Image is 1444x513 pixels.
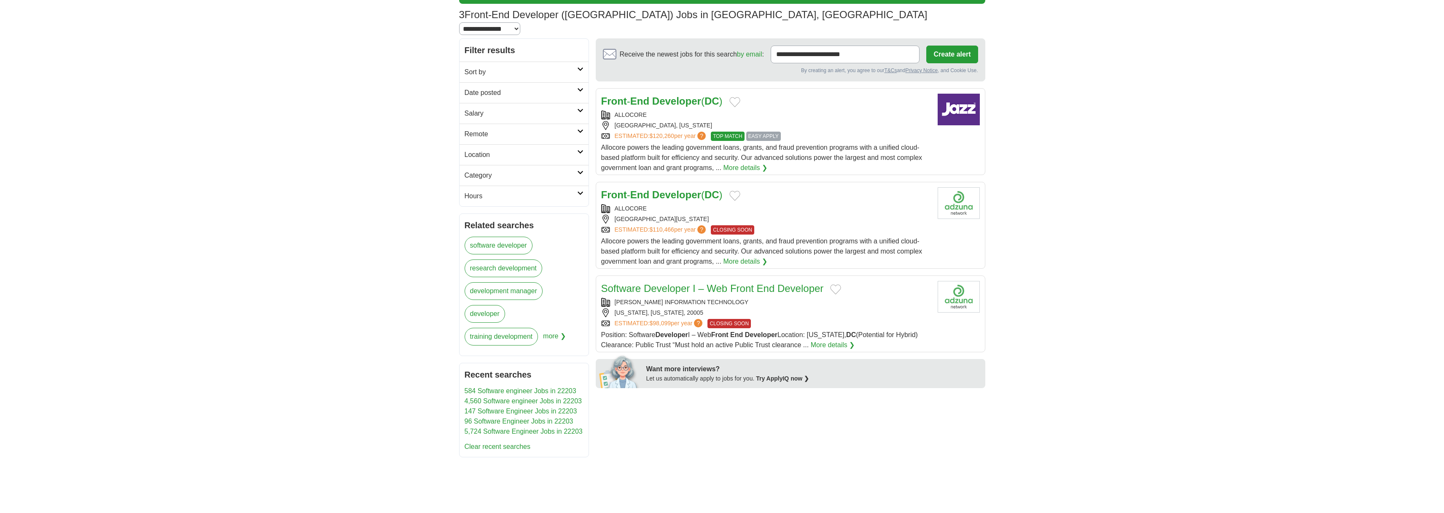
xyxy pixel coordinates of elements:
img: Company logo [938,94,980,125]
a: research development [465,259,542,277]
a: T&Cs [884,67,897,73]
a: developer [465,305,505,323]
strong: Front [601,95,627,107]
img: Company logo [938,281,980,313]
div: ALLOCORE [601,111,931,119]
span: ? [694,319,702,327]
h2: Date posted [465,88,577,98]
div: Let us automatically apply to jobs for you. [646,374,980,383]
h2: Category [465,170,577,181]
a: More details ❯ [723,256,767,267]
h2: Location [465,150,577,160]
h2: Salary [465,108,577,119]
a: Date posted [460,82,589,103]
a: Remote [460,124,589,144]
span: Receive the newest jobs for this search : [620,49,764,59]
a: 5,724 Software Engineer Jobs in 22203 [465,428,583,435]
strong: DC [705,95,719,107]
a: ESTIMATED:$110,466per year? [615,225,708,235]
a: 147 Software Engineer Jobs in 22203 [465,408,577,415]
a: training development [465,328,538,346]
h1: Front-End Developer ([GEOGRAPHIC_DATA]) Jobs in [GEOGRAPHIC_DATA], [GEOGRAPHIC_DATA] [459,9,928,20]
span: more ❯ [543,328,566,351]
div: [PERSON_NAME] INFORMATION TECHNOLOGY [601,298,931,307]
a: 584 Software engineer Jobs in 22203 [465,387,576,394]
strong: DC [846,331,856,338]
div: ALLOCORE [601,204,931,213]
a: More details ❯ [811,340,855,350]
h2: Filter results [460,39,589,62]
a: Category [460,165,589,186]
span: ? [697,132,706,140]
strong: Front [711,331,729,338]
a: Clear recent searches [465,443,531,450]
span: TOP MATCH [711,132,744,141]
span: Allocore powers the leading government loans, grants, and fraud prevention programs with a unifie... [601,144,922,171]
strong: Front [601,189,627,200]
h2: Recent searches [465,368,584,381]
a: 4,560 Software engineer Jobs in 22203 [465,397,582,405]
img: Company logo [938,187,980,219]
h2: Hours [465,191,577,201]
div: [GEOGRAPHIC_DATA], [US_STATE] [601,121,931,130]
a: 96 Software Engineer Jobs in 22203 [465,418,573,425]
button: Create alert [926,46,978,63]
h2: Remote [465,129,577,139]
span: ? [697,225,706,234]
a: ESTIMATED:$120,260per year? [615,132,708,141]
span: CLOSING SOON [707,319,751,328]
strong: End [730,331,743,338]
button: Add to favorite jobs [729,97,740,107]
span: Allocore powers the leading government loans, grants, and fraud prevention programs with a unifie... [601,238,922,265]
strong: DC [705,189,719,200]
a: Sort by [460,62,589,82]
a: Location [460,144,589,165]
span: CLOSING SOON [711,225,754,235]
strong: Developer [745,331,777,338]
strong: Developer [652,189,701,200]
button: Add to favorite jobs [830,284,841,294]
button: Add to favorite jobs [729,191,740,201]
h2: Related searches [465,219,584,232]
a: Hours [460,186,589,206]
span: EASY APPLY [746,132,781,141]
a: Salary [460,103,589,124]
a: Privacy Notice [905,67,938,73]
strong: End [630,189,649,200]
span: $98,099 [649,320,671,327]
a: software developer [465,237,532,254]
h2: Sort by [465,67,577,77]
strong: Developer [655,331,688,338]
a: Front-End Developer(DC) [601,95,723,107]
span: Position: Software I – Web Location: [US_STATE], (Potential for Hybrid) Clearance: Public Trust “... [601,331,918,348]
span: $120,260 [649,132,674,139]
img: apply-iq-scientist.png [599,354,640,388]
strong: End [630,95,649,107]
div: Want more interviews? [646,364,980,374]
a: Front-End Developer(DC) [601,189,723,200]
a: Try ApplyIQ now ❯ [756,375,809,382]
a: development manager [465,282,543,300]
div: [US_STATE], [US_STATE], 20005 [601,308,931,317]
span: $110,466 [649,226,674,233]
div: [GEOGRAPHIC_DATA][US_STATE] [601,215,931,224]
a: ESTIMATED:$98,099per year? [615,319,705,328]
a: More details ❯ [723,163,767,173]
a: Software Developer I – Web Front End Developer [601,283,824,294]
span: 3 [459,7,465,22]
div: By creating an alert, you agree to our and , and Cookie Use. [603,67,978,74]
strong: Developer [652,95,701,107]
a: by email [737,51,762,58]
